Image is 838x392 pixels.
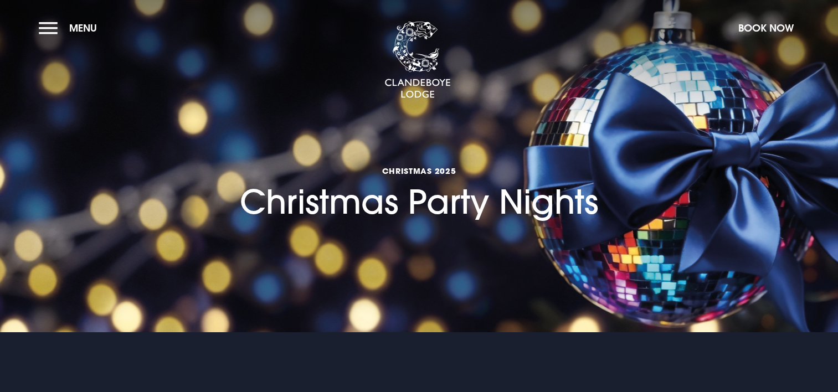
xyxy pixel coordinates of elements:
span: Menu [69,22,97,34]
span: Christmas 2025 [240,166,598,176]
h1: Christmas Party Nights [240,116,598,221]
button: Book Now [733,16,799,40]
button: Menu [39,16,102,40]
img: Clandeboye Lodge [384,22,451,99]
